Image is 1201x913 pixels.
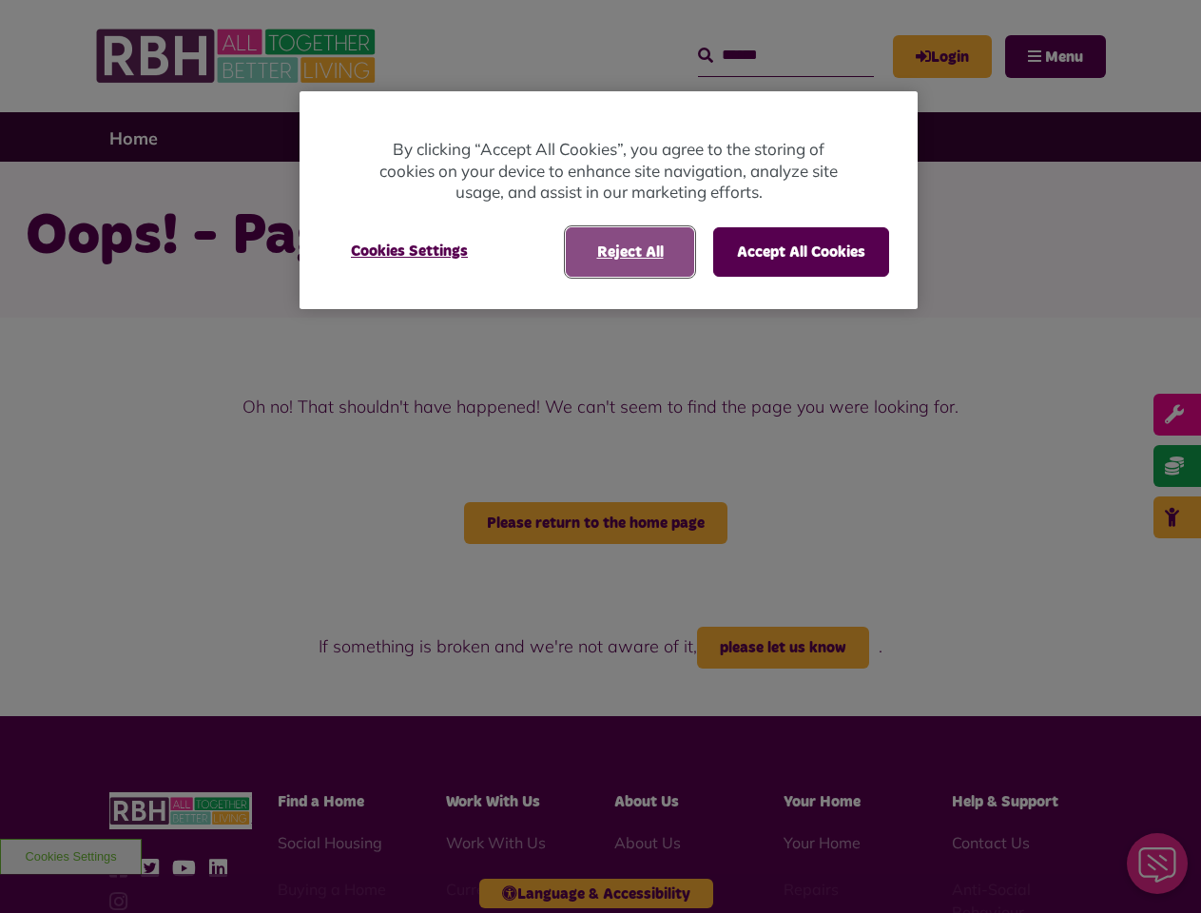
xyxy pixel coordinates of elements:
[11,6,72,67] div: Close Web Assistant
[328,227,491,275] button: Cookies Settings
[566,227,694,277] button: Reject All
[300,91,918,309] div: Cookie banner
[376,139,842,204] p: By clicking “Accept All Cookies”, you agree to the storing of cookies on your device to enhance s...
[713,227,889,277] button: Accept All Cookies
[300,91,918,309] div: Privacy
